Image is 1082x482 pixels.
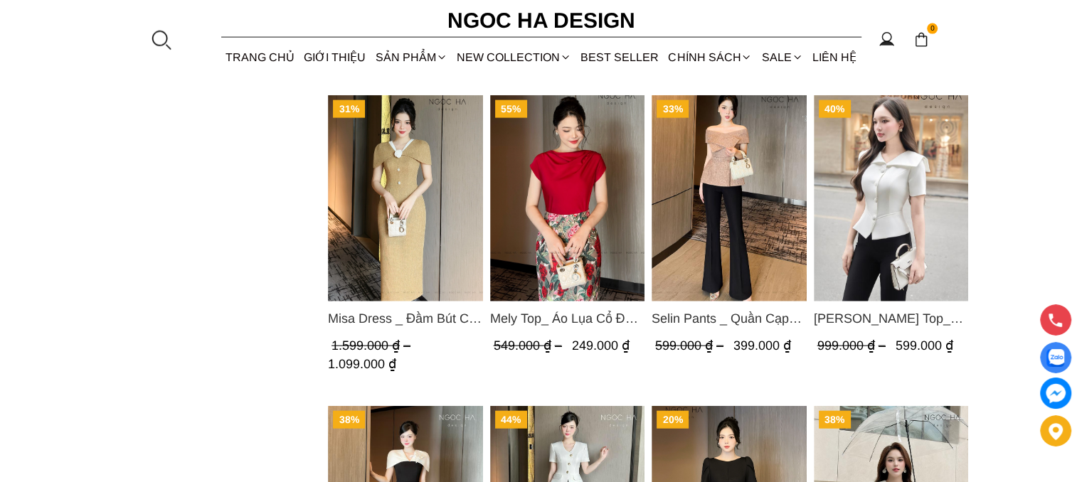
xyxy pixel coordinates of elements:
[652,309,807,328] span: Selin Pants _ Quần Cạp Cao Xếp Ly Giữa 2 màu Đen, Cam - Q007
[913,32,929,48] img: img-CART-ICON-ksit0nf1
[1040,342,1071,373] a: Display image
[328,95,483,301] img: Misa Dress _ Đầm Bút Chì Vai Chờm Màu Be Đậm Phối Cổ Trắng Đính Hoa D725
[757,38,807,76] a: SALE
[927,23,938,35] span: 0
[1046,349,1064,367] img: Display image
[813,95,968,301] a: Product image - Fiona Top_ Áo Vest Cách Điệu Cổ Ngang Vạt Chéo Tay Cộc Màu Trắng A936
[328,309,483,328] span: Misa Dress _ Đầm Bút Chì Vai Chờm Màu Be Đậm Phối Cổ Trắng Đính Hoa D725
[1040,377,1071,409] a: messenger
[655,338,727,353] span: 599.000 ₫
[652,95,807,301] img: Selin Pants _ Quần Cạp Cao Xếp Ly Giữa 2 màu Đen, Cam - Q007
[489,95,645,301] img: Mely Top_ Áo Lụa Cổ Đổ Rớt Vai A003
[489,95,645,301] a: Product image - Mely Top_ Áo Lụa Cổ Đổ Rớt Vai A003
[895,338,953,353] span: 599.000 ₫
[813,309,968,328] span: [PERSON_NAME] Top_ Áo Vest Cách Điệu Cổ Ngang Vạt Chéo Tay Cộc Màu Trắng A936
[328,357,396,371] span: 1.099.000 ₫
[817,338,889,353] span: 999.000 ₫
[489,309,645,328] span: Mely Top_ Áo Lụa Cổ Đổ Rớt Vai A003
[489,309,645,328] a: Link to Mely Top_ Áo Lụa Cổ Đổ Rớt Vai A003
[652,95,807,301] a: Product image - Selin Pants _ Quần Cạp Cao Xếp Ly Giữa 2 màu Đen, Cam - Q007
[807,38,861,76] a: LIÊN HỆ
[452,38,576,76] a: NEW COLLECTION
[664,38,757,76] div: Chính sách
[576,38,664,76] a: BEST SELLER
[299,38,371,76] a: GIỚI THIỆU
[332,338,414,353] span: 1.599.000 ₫
[435,4,648,38] a: Ngoc Ha Design
[328,309,483,328] a: Link to Misa Dress _ Đầm Bút Chì Vai Chờm Màu Be Đậm Phối Cổ Trắng Đính Hoa D725
[328,95,483,301] a: Product image - Misa Dress _ Đầm Bút Chì Vai Chờm Màu Be Đậm Phối Cổ Trắng Đính Hoa D725
[371,38,452,76] div: SẢN PHẨM
[493,338,565,353] span: 549.000 ₫
[221,38,299,76] a: TRANG CHỦ
[733,338,791,353] span: 399.000 ₫
[571,338,629,353] span: 249.000 ₫
[813,309,968,328] a: Link to Fiona Top_ Áo Vest Cách Điệu Cổ Ngang Vạt Chéo Tay Cộc Màu Trắng A936
[652,309,807,328] a: Link to Selin Pants _ Quần Cạp Cao Xếp Ly Giữa 2 màu Đen, Cam - Q007
[813,95,968,301] img: Fiona Top_ Áo Vest Cách Điệu Cổ Ngang Vạt Chéo Tay Cộc Màu Trắng A936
